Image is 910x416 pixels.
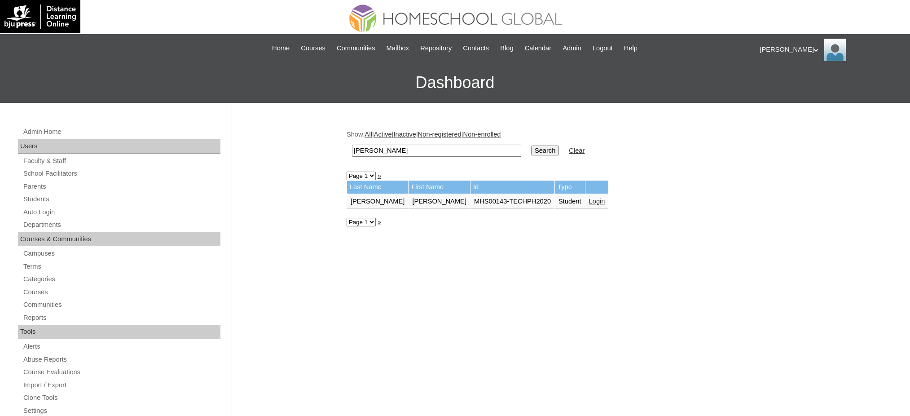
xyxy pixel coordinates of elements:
[500,43,513,53] span: Blog
[409,181,470,194] td: First Name
[347,130,791,162] div: Show: | | | |
[620,43,642,53] a: Help
[496,43,518,53] a: Blog
[374,131,392,138] a: Active
[22,219,220,230] a: Departments
[18,232,220,247] div: Courses & Communities
[22,341,220,352] a: Alerts
[824,39,846,61] img: Ariane Ebuen
[624,43,637,53] span: Help
[268,43,294,53] a: Home
[409,194,470,209] td: [PERSON_NAME]
[463,131,501,138] a: Non-enrolled
[555,181,585,194] td: Type
[22,274,220,285] a: Categories
[563,43,581,53] span: Admin
[593,43,613,53] span: Logout
[22,367,220,378] a: Course Evaluations
[416,43,456,53] a: Repository
[569,147,585,154] a: Clear
[22,261,220,272] a: Terms
[393,131,416,138] a: Inactive
[418,131,462,138] a: Non-registered
[22,312,220,323] a: Reports
[22,299,220,310] a: Communities
[18,325,220,339] div: Tools
[352,145,521,157] input: Search
[4,62,906,103] h3: Dashboard
[22,392,220,403] a: Clone Tools
[22,248,220,259] a: Campuses
[470,181,554,194] td: Id
[760,39,901,61] div: [PERSON_NAME]
[378,172,381,179] a: »
[4,4,76,29] img: logo-white.png
[531,146,559,155] input: Search
[347,181,409,194] td: Last Name
[589,198,605,205] a: Login
[22,168,220,179] a: School Facilitators
[347,194,409,209] td: [PERSON_NAME]
[22,287,220,298] a: Courses
[520,43,556,53] a: Calendar
[272,43,290,53] span: Home
[387,43,409,53] span: Mailbox
[337,43,375,53] span: Communities
[365,131,372,138] a: All
[22,354,220,365] a: Abuse Reports
[420,43,452,53] span: Repository
[525,43,551,53] span: Calendar
[470,194,554,209] td: MHS00143-TECHPH2020
[301,43,325,53] span: Courses
[22,207,220,218] a: Auto Login
[588,43,617,53] a: Logout
[378,218,381,226] a: »
[22,380,220,391] a: Import / Export
[22,181,220,192] a: Parents
[296,43,330,53] a: Courses
[458,43,493,53] a: Contacts
[22,126,220,137] a: Admin Home
[558,43,586,53] a: Admin
[382,43,414,53] a: Mailbox
[463,43,489,53] span: Contacts
[22,155,220,167] a: Faculty & Staff
[332,43,380,53] a: Communities
[18,139,220,154] div: Users
[555,194,585,209] td: Student
[22,194,220,205] a: Students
